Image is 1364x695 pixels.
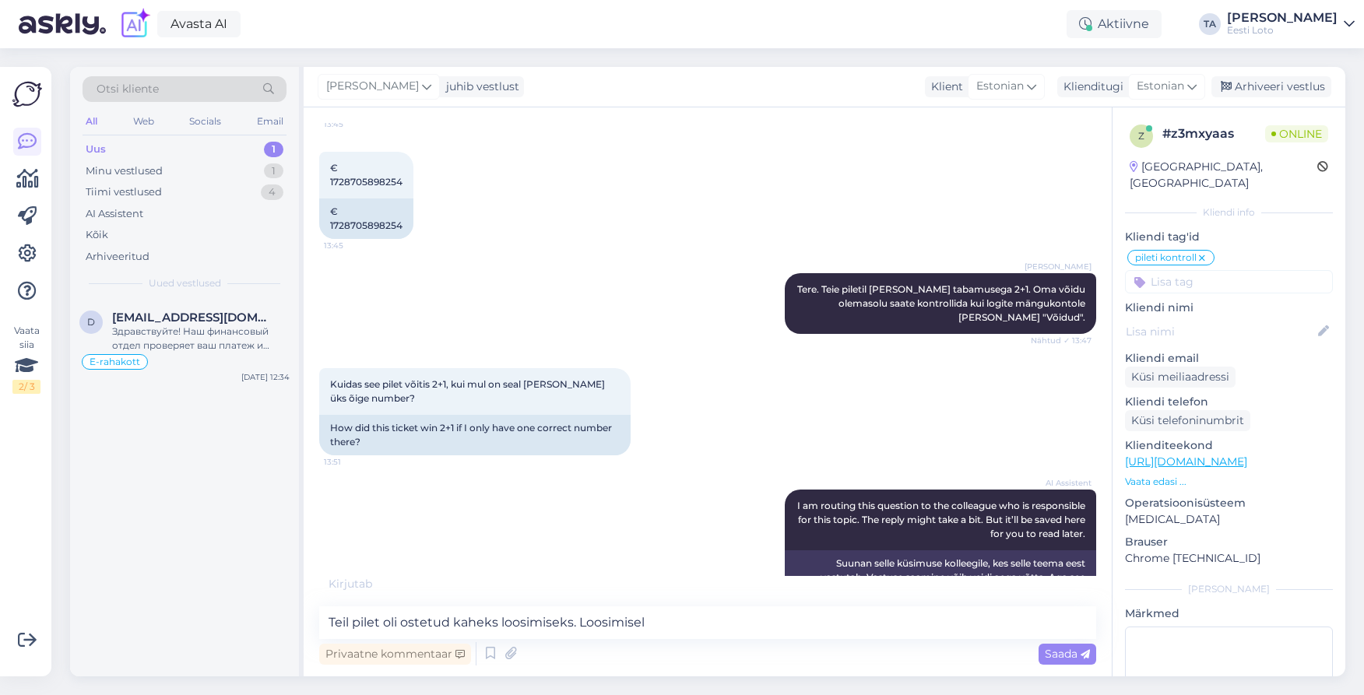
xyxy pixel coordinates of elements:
[12,380,40,394] div: 2 / 3
[83,111,100,132] div: All
[797,500,1088,539] span: I am routing this question to the colleague who is responsible for this topic. The reply might ta...
[1125,300,1333,316] p: Kliendi nimi
[97,81,159,97] span: Otsi kliente
[264,163,283,179] div: 1
[86,249,149,265] div: Arhiveeritud
[1033,477,1092,489] span: AI Assistent
[149,276,221,290] span: Uued vestlused
[319,644,471,665] div: Privaatne kommentaar
[1125,582,1333,596] div: [PERSON_NAME]
[1125,367,1236,388] div: Küsi meiliaadressi
[976,78,1024,95] span: Estonian
[330,378,607,404] span: Kuidas see pilet võitis 2+1, kui mul on seal [PERSON_NAME] üks õige number?
[319,198,413,239] div: € 1728705898254
[118,8,151,40] img: explore-ai
[1125,475,1333,489] p: Vaata edasi ...
[797,283,1088,323] span: Tere. Teie piletil [PERSON_NAME] tabamusega 2+1. Oma võidu olemasolu saate kontrollida kui logite...
[1227,24,1338,37] div: Eesti Loto
[86,142,106,157] div: Uus
[241,371,290,383] div: [DATE] 12:34
[324,118,382,130] span: 13:45
[1211,76,1331,97] div: Arhiveeri vestlus
[1162,125,1265,143] div: # z3mxyaas
[330,162,403,188] span: € 1728705898254
[1125,534,1333,550] p: Brauser
[87,316,95,328] span: d
[86,206,143,222] div: AI Assistent
[86,227,108,243] div: Kõik
[1199,13,1221,35] div: TA
[785,550,1096,605] div: Suunan selle küsimuse kolleegile, kes selle teema eest vastutab. Vastuse saamine võib veidi aega ...
[1045,647,1090,661] span: Saada
[319,415,631,455] div: How did this ticket win 2+1 if I only have one correct number there?
[112,311,274,325] span: dmitrinem@gmail.com
[1057,79,1123,95] div: Klienditugi
[264,142,283,157] div: 1
[90,357,140,367] span: E-rahakott
[1227,12,1355,37] a: [PERSON_NAME]Eesti Loto
[925,79,963,95] div: Klient
[1125,550,1333,567] p: Chrome [TECHNICAL_ID]
[1125,437,1333,454] p: Klienditeekond
[1227,12,1338,24] div: [PERSON_NAME]
[186,111,224,132] div: Socials
[1031,335,1092,346] span: Nähtud ✓ 13:47
[1125,605,1333,622] p: Märkmed
[1135,253,1197,262] span: pileti kontroll
[12,79,42,109] img: Askly Logo
[1125,410,1250,431] div: Küsi telefoninumbrit
[130,111,157,132] div: Web
[1265,125,1328,142] span: Online
[1138,130,1144,142] span: z
[324,240,382,251] span: 13:45
[254,111,287,132] div: Email
[1125,270,1333,293] input: Lisa tag
[1130,159,1317,191] div: [GEOGRAPHIC_DATA], [GEOGRAPHIC_DATA]
[1125,455,1247,469] a: [URL][DOMAIN_NAME]
[1067,10,1162,38] div: Aktiivne
[326,78,419,95] span: [PERSON_NAME]
[86,184,162,200] div: Tiimi vestlused
[1137,78,1184,95] span: Estonian
[319,576,1096,592] div: Kirjutab
[1125,229,1333,245] p: Kliendi tag'id
[112,325,290,353] div: Здравствуйте! Наш финансовый отдел проверяет ваш платеж и либо вернет его на ваш банковский счет,...
[324,456,382,468] span: 13:51
[1125,205,1333,219] div: Kliendi info
[157,11,241,37] a: Avasta AI
[1125,350,1333,367] p: Kliendi email
[1025,261,1092,272] span: [PERSON_NAME]
[261,184,283,200] div: 4
[1125,495,1333,511] p: Operatsioonisüsteem
[440,79,519,95] div: juhib vestlust
[319,606,1096,639] textarea: Teil pilet oli ostetud kaheks loosimiseks. Loosimisel
[1126,323,1315,340] input: Lisa nimi
[1125,511,1333,528] p: [MEDICAL_DATA]
[1125,394,1333,410] p: Kliendi telefon
[12,324,40,394] div: Vaata siia
[86,163,163,179] div: Minu vestlused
